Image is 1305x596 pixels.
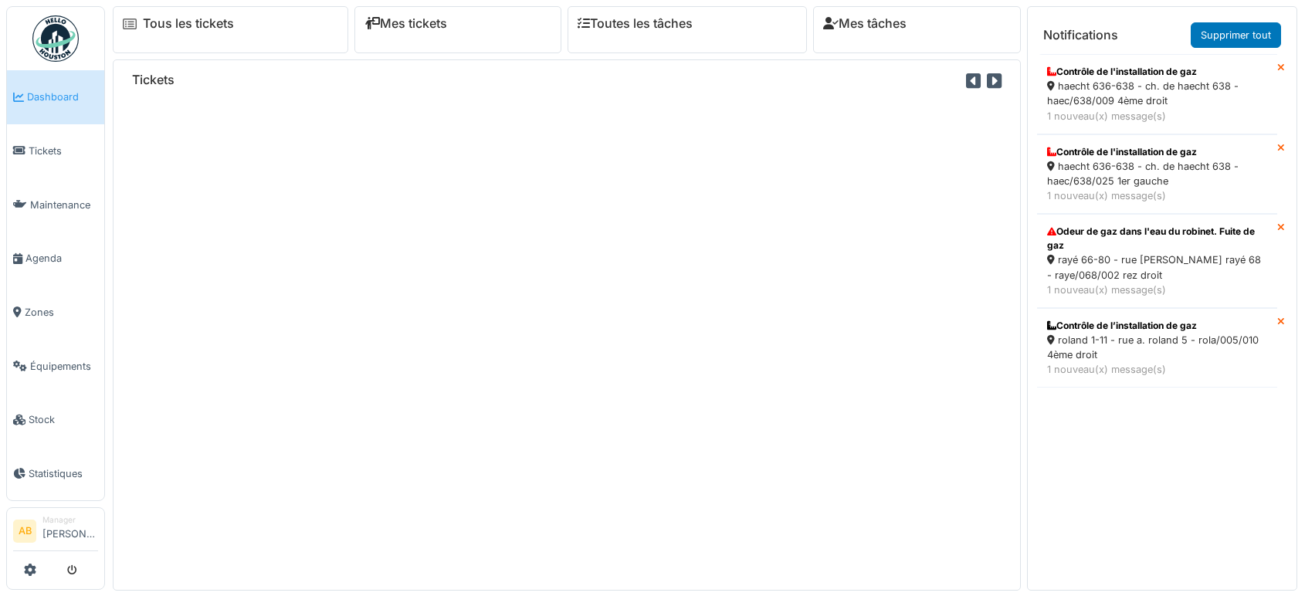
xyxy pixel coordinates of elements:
div: Contrôle de l’installation de gaz [1047,319,1267,333]
a: Mes tâches [823,16,907,31]
img: Badge_color-CXgf-gQk.svg [32,15,79,62]
h6: Notifications [1043,28,1118,42]
a: Contrôle de l’installation de gaz roland 1-11 - rue a. roland 5 - rola/005/010 4ème droit 1 nouve... [1037,308,1277,388]
a: Dashboard [7,70,104,124]
div: roland 1-11 - rue a. roland 5 - rola/005/010 4ème droit [1047,333,1267,362]
a: Odeur de gaz dans l'eau du robinet. Fuite de gaz rayé 66-80 - rue [PERSON_NAME] rayé 68 - raye/06... [1037,214,1277,308]
span: Maintenance [30,198,98,212]
li: AB [13,520,36,543]
div: 1 nouveau(x) message(s) [1047,109,1267,124]
div: rayé 66-80 - rue [PERSON_NAME] rayé 68 - raye/068/002 rez droit [1047,252,1267,282]
span: Tickets [29,144,98,158]
span: Agenda [25,251,98,266]
a: AB Manager[PERSON_NAME] [13,514,98,551]
li: [PERSON_NAME] [42,514,98,547]
div: Contrôle de l'installation de gaz [1047,65,1267,79]
span: Stock [29,412,98,427]
a: Maintenance [7,178,104,232]
a: Mes tickets [364,16,447,31]
a: Contrôle de l'installation de gaz haecht 636-638 - ch. de haecht 638 - haec/638/009 4ème droit 1 ... [1037,54,1277,134]
a: Tickets [7,124,104,178]
div: 1 nouveau(x) message(s) [1047,283,1267,297]
h6: Tickets [132,73,175,87]
div: haecht 636-638 - ch. de haecht 638 - haec/638/009 4ème droit [1047,79,1267,108]
div: Contrôle de l'installation de gaz [1047,145,1267,159]
a: Toutes les tâches [578,16,693,31]
span: Équipements [30,359,98,374]
span: Dashboard [27,90,98,104]
div: 1 nouveau(x) message(s) [1047,362,1267,377]
div: Manager [42,514,98,526]
a: Statistiques [7,447,104,501]
a: Tous les tickets [143,16,234,31]
div: haecht 636-638 - ch. de haecht 638 - haec/638/025 1er gauche [1047,159,1267,188]
a: Agenda [7,232,104,286]
span: Zones [25,305,98,320]
div: Odeur de gaz dans l'eau du robinet. Fuite de gaz [1047,225,1267,252]
a: Zones [7,286,104,340]
a: Supprimer tout [1191,22,1281,48]
a: Équipements [7,339,104,393]
a: Contrôle de l'installation de gaz haecht 636-638 - ch. de haecht 638 - haec/638/025 1er gauche 1 ... [1037,134,1277,215]
div: 1 nouveau(x) message(s) [1047,188,1267,203]
span: Statistiques [29,466,98,481]
a: Stock [7,393,104,447]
